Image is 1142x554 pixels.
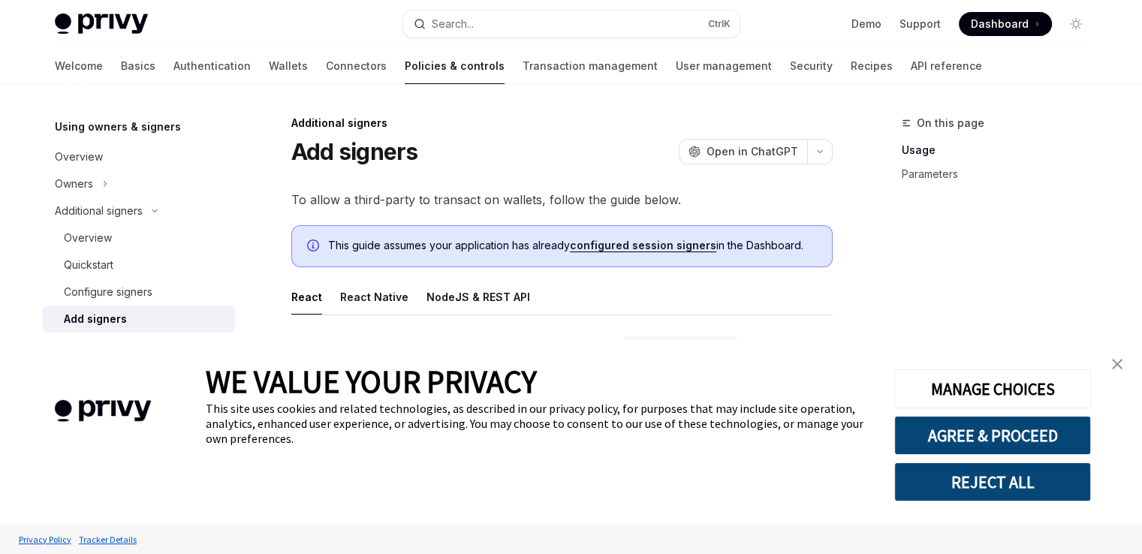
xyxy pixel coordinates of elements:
[902,138,1100,162] a: Usage
[173,48,251,84] a: Authentication
[55,48,103,84] a: Welcome
[899,17,941,32] a: Support
[403,11,740,38] button: Search...CtrlK
[43,306,235,333] a: Add signers
[894,462,1091,501] button: REJECT ALL
[307,239,322,254] svg: Info
[64,283,152,301] div: Configure signers
[43,224,235,251] a: Overview
[75,526,140,552] a: Tracker Details
[894,369,1091,408] button: MANAGE CHOICES
[911,48,982,84] a: API reference
[55,118,181,136] h5: Using owners & signers
[43,251,235,279] a: Quickstart
[851,48,893,84] a: Recipes
[121,48,155,84] a: Basics
[43,143,235,170] a: Overview
[523,48,658,84] a: Transaction management
[291,333,833,375] span: To provision server-side access for user’s wallets, use the method from the hook:
[206,362,537,401] span: WE VALUE YOUR PRIVACY
[326,48,387,84] a: Connectors
[790,48,833,84] a: Security
[1112,359,1122,369] img: close banner
[43,279,235,306] a: Configure signers
[426,279,530,315] button: NodeJS & REST API
[291,116,833,131] div: Additional signers
[432,15,474,33] div: Search...
[570,239,716,252] a: configured session signers
[55,202,143,220] div: Additional signers
[328,238,817,253] span: This guide assumes your application has already in the Dashboard.
[340,279,408,315] button: React Native
[405,48,505,84] a: Policies & controls
[15,526,75,552] a: Privacy Policy
[902,162,1100,186] a: Parameters
[894,416,1091,455] button: AGREE & PROCEED
[707,144,798,159] span: Open in ChatGPT
[64,256,113,274] div: Quickstart
[43,333,235,360] a: Remove signers
[291,279,322,315] button: React
[55,148,103,166] div: Overview
[917,114,984,132] span: On this page
[708,18,731,30] span: Ctrl K
[959,12,1052,36] a: Dashboard
[55,175,93,193] div: Owners
[291,138,418,165] h1: Add signers
[679,139,807,164] button: Open in ChatGPT
[291,189,833,210] span: To allow a third-party to transact on wallets, follow the guide below.
[64,229,112,247] div: Overview
[269,48,308,84] a: Wallets
[676,48,772,84] a: User management
[1102,349,1132,379] a: close banner
[206,401,872,446] div: This site uses cookies and related technologies, as described in our privacy policy, for purposes...
[64,310,127,328] div: Add signers
[851,17,881,32] a: Demo
[623,336,737,353] code: addSessionSigners
[64,337,144,355] div: Remove signers
[55,14,148,35] img: light logo
[23,378,183,444] img: company logo
[971,17,1029,32] span: Dashboard
[1064,12,1088,36] button: Toggle dark mode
